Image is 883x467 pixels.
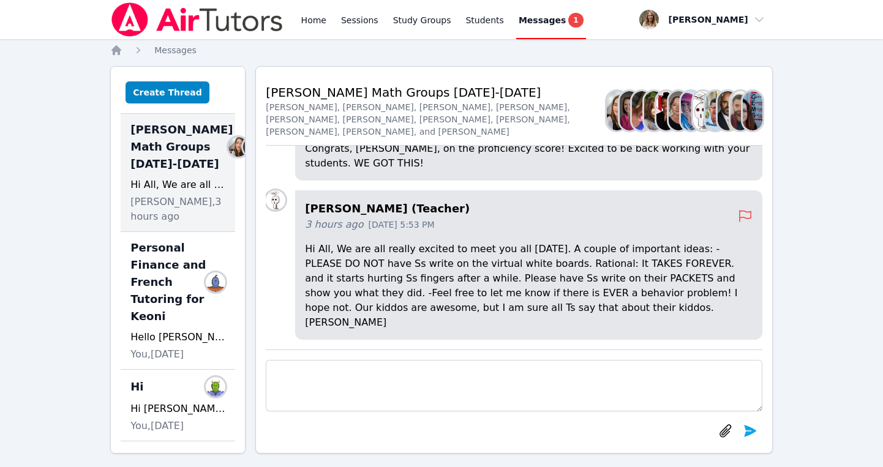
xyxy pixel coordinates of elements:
[130,402,225,416] div: Hi [PERSON_NAME]! Thank you for the message! I hope you have the best summer.
[130,378,143,395] span: Hi
[620,91,639,130] img: Rebecca Miller
[568,13,583,28] span: 1
[130,239,211,325] span: Personal Finance and French Tutoring for Keoni
[266,190,285,210] img: Joyce Law
[305,141,752,171] p: Congrats, [PERSON_NAME], on the proficiency score! Excited to be back working with your students....
[121,114,235,232] div: [PERSON_NAME] Math Groups [DATE]-[DATE]Sarah BenzingerRebecca MillerAlexis AsiamaDiana CarleJohni...
[669,91,688,130] img: Michelle Dalton
[305,217,363,232] span: 3 hours ago
[130,330,225,345] div: Hello [PERSON_NAME]! This is [PERSON_NAME] and I will be [PERSON_NAME]'s tutor for Personal Finan...
[110,44,773,56] nav: Breadcrumb
[693,91,713,130] img: Joyce Law
[110,2,284,37] img: Air Tutors
[130,121,233,173] span: [PERSON_NAME] Math Groups [DATE]-[DATE]
[243,137,263,157] img: Rebecca Miller
[607,91,626,130] img: Sarah Benzinger
[743,91,762,130] img: Leah Hoff
[368,219,434,231] span: [DATE] 5:53 PM
[731,91,750,130] img: Diaa Walweel
[126,81,209,103] button: Create Thread
[644,91,664,130] img: Diana Carle
[266,101,607,138] div: [PERSON_NAME], [PERSON_NAME], [PERSON_NAME], [PERSON_NAME], [PERSON_NAME], [PERSON_NAME], [PERSON...
[206,377,225,397] img: Samuel Fidoliey Petit
[130,347,184,362] span: You, [DATE]
[305,200,737,217] h4: [PERSON_NAME] (Teacher)
[681,91,701,130] img: Megan Nepshinsky
[130,177,225,192] div: Hi All, We are all really excited to meet you all [DATE]. A couple of important ideas: -PLEASE DO...
[121,370,235,441] div: HiSamuel Fidoliey PetitHi [PERSON_NAME]! Thank you for the message! I hope you have the best summ...
[266,84,607,101] h2: [PERSON_NAME] Math Groups [DATE]-[DATE]
[130,195,225,224] span: [PERSON_NAME], 3 hours ago
[656,91,676,130] img: Johnicia Haynes
[228,137,248,157] img: Sarah Benzinger
[305,242,752,330] p: Hi All, We are all really excited to meet you all [DATE]. A couple of important ideas: -PLEASE DO...
[632,91,652,130] img: Alexis Asiama
[718,91,737,130] img: Bernard Estephan
[154,44,197,56] a: Messages
[130,419,184,433] span: You, [DATE]
[206,272,225,292] img: Nausicaa Rampony
[705,91,725,130] img: Jorge Calderon
[154,45,197,55] span: Messages
[121,232,235,370] div: Personal Finance and French Tutoring for KeoniNausicaa RamponyHello [PERSON_NAME]! This is [PERSO...
[519,14,566,26] span: Messages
